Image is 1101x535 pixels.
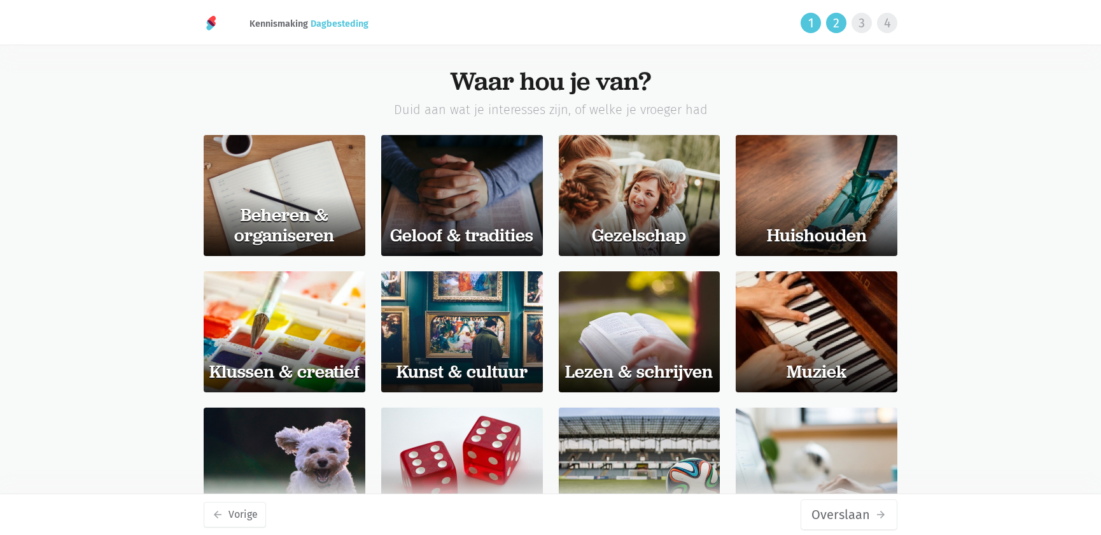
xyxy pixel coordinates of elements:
[239,3,379,45] div: Kennismaking
[736,135,897,256] button: Huishouden
[877,13,897,33] div: 4
[204,66,897,96] div: Waar hou je van?
[311,18,368,29] span: Dagbesteding
[801,499,897,530] button: Overslaanarrow_forward
[559,408,720,529] button: Sport & Bewegen
[204,271,365,392] button: Klussen & creatief
[204,408,365,529] button: Natuur & dieren
[559,135,720,256] button: Gezelschap
[852,13,872,33] div: 3
[204,502,266,527] button: arrow_backVorige
[204,101,897,120] div: Duid aan wat je interesses zijn, of welke je vroeger had
[801,13,821,33] div: 1
[212,509,223,520] i: arrow_back
[559,271,720,392] button: Lezen & schrijven
[736,408,897,529] button: Technologie
[381,135,543,256] button: Geloof & tradities
[381,271,543,392] button: Kunst & cultuur
[875,509,887,520] i: arrow_forward
[204,15,219,31] img: Soulcenter
[826,13,846,33] div: 2
[204,135,365,256] button: Beheren & organiseren
[381,408,543,529] button: Spelletjes
[736,271,897,392] button: Muziek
